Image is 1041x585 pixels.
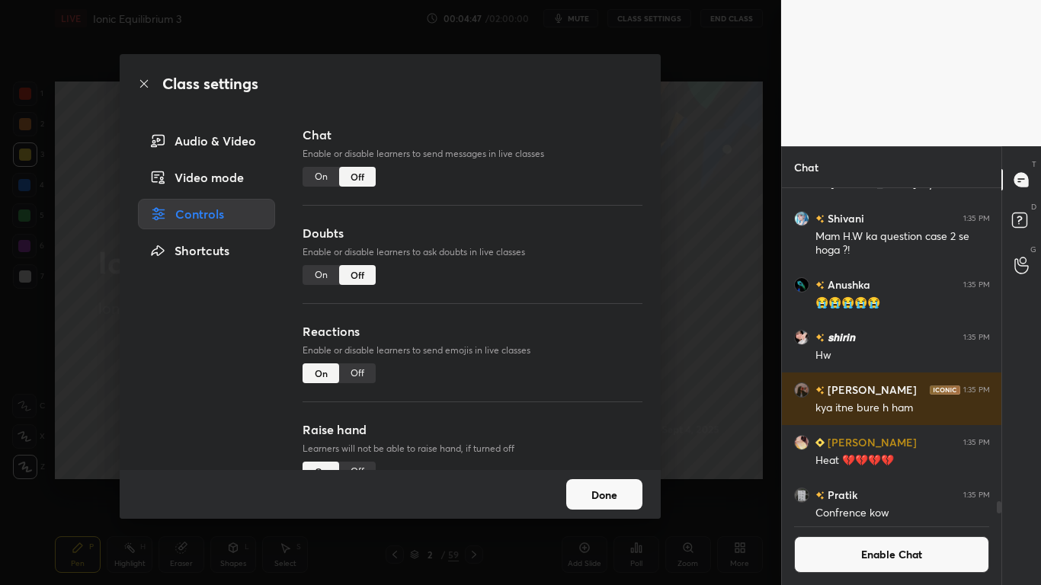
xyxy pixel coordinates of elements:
[815,348,990,363] div: Hw
[303,344,642,357] p: Enable or disable learners to send emojis in live classes
[303,442,642,456] p: Learners will not be able to raise hand, if turned off
[339,462,376,481] div: Off
[303,224,642,242] h3: Doubts
[825,434,917,450] h6: [PERSON_NAME]
[794,211,809,226] img: fc1ef894d051430da85bdb5adaa10c8c.jpg
[303,322,642,340] h3: Reactions
[963,280,990,289] div: 1:35 PM
[825,329,855,345] h6: 𝙨𝙝𝙞𝙧𝙞𝙣
[794,330,809,345] img: 4871ed68edcb45c5a7a87aab8ff37c8b.jpg
[930,385,960,395] img: iconic-dark.1390631f.png
[303,126,642,144] h3: Chat
[815,506,990,521] div: Confrence kow
[1032,158,1036,170] p: T
[815,386,825,395] img: no-rating-badge.077c3623.svg
[825,487,857,503] h6: Pratik
[815,215,825,223] img: no-rating-badge.077c3623.svg
[303,420,642,439] h3: Raise hand
[815,281,825,289] img: no-rating-badge.077c3623.svg
[825,382,917,398] h6: [PERSON_NAME]
[566,479,642,510] button: Done
[303,265,339,285] div: On
[303,245,642,259] p: Enable or disable learners to ask doubts in live classes
[963,214,990,223] div: 1:35 PM
[162,72,258,95] h2: Class settings
[138,162,275,193] div: Video mode
[963,385,990,395] div: 1:35 PM
[138,126,275,156] div: Audio & Video
[963,491,990,500] div: 1:35 PM
[963,438,990,447] div: 1:35 PM
[303,363,339,383] div: On
[794,487,809,503] img: 406ede939c604aa093ed6de96489ec07.jpg
[794,382,809,398] img: e12d60edd32b4e47a4bba019e57a4c6e.jpg
[815,296,990,311] div: 😭😭😭😭😭
[815,438,825,447] img: Learner_Badge_beginner_1_8b307cf2a0.svg
[815,453,990,468] div: Heat 💔💔💔💔
[1030,244,1036,255] p: G
[339,265,376,285] div: Off
[138,199,275,229] div: Controls
[815,401,990,416] div: kya itne bure h ham
[963,333,990,342] div: 1:35 PM
[825,277,870,292] h6: Anushka
[794,277,809,292] img: 3fd5cd79bfb74b35bf5abcc9d8379eba.jpg
[825,210,864,226] h6: Shivani
[794,536,990,573] button: Enable Chat
[815,229,990,258] div: Mam H.W ka question case 2 se hoga ?!
[1031,201,1036,213] p: D
[782,147,831,187] p: Chat
[303,462,339,481] div: On
[339,363,376,383] div: Off
[815,491,825,500] img: no-rating-badge.077c3623.svg
[782,188,1002,517] div: grid
[339,167,376,187] div: Off
[303,147,642,161] p: Enable or disable learners to send messages in live classes
[794,435,809,450] img: 2fb7c14056984ffd9aff4265a6f11116.jpg
[303,167,339,187] div: On
[138,235,275,266] div: Shortcuts
[815,334,825,342] img: no-rating-badge.077c3623.svg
